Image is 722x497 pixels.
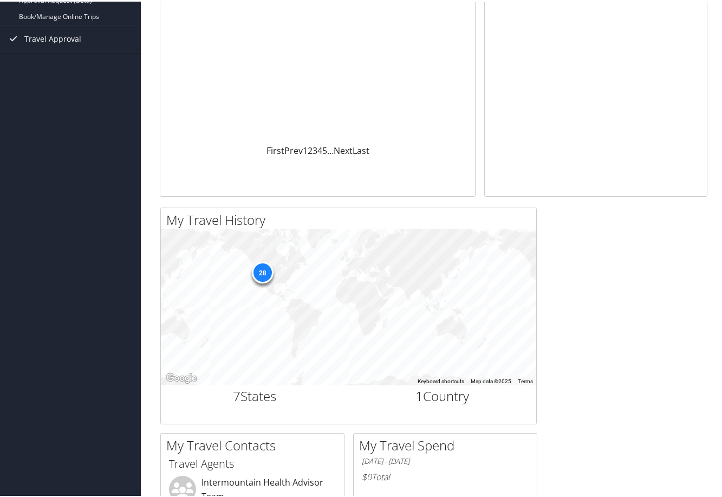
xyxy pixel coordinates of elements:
[313,143,317,155] a: 3
[471,377,511,383] span: Map data ©2025
[308,143,313,155] a: 2
[166,435,344,453] h2: My Travel Contacts
[284,143,303,155] a: Prev
[317,143,322,155] a: 4
[415,385,423,403] span: 1
[251,260,273,282] div: 28
[303,143,308,155] a: 1
[164,370,199,384] img: Google
[362,469,529,481] h6: Total
[233,385,240,403] span: 7
[266,143,284,155] a: First
[322,143,327,155] a: 5
[334,143,353,155] a: Next
[362,455,529,465] h6: [DATE] - [DATE]
[357,385,529,404] h2: Country
[327,143,334,155] span: …
[164,370,199,384] a: Open this area in Google Maps (opens a new window)
[359,435,537,453] h2: My Travel Spend
[362,469,372,481] span: $0
[166,209,536,228] h2: My Travel History
[418,376,464,384] button: Keyboard shortcuts
[24,24,81,51] span: Travel Approval
[169,385,341,404] h2: States
[518,377,533,383] a: Terms (opens in new tab)
[353,143,369,155] a: Last
[169,455,336,470] h3: Travel Agents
